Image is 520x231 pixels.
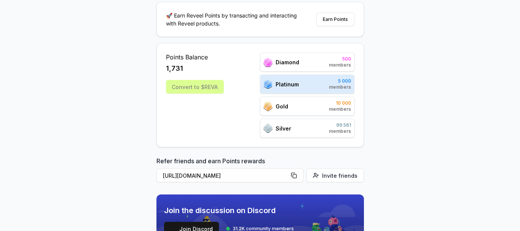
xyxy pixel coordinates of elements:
span: members [329,128,351,134]
span: members [329,106,351,112]
button: Invite friends [306,169,364,182]
span: 99 561 [329,122,351,128]
span: Diamond [276,58,299,66]
p: 🚀 Earn Reveel Points by transacting and interacting with Reveel products. [166,11,303,27]
span: Invite friends [322,172,357,180]
span: Points Balance [166,53,224,62]
span: members [329,84,351,90]
span: Platinum [276,80,299,88]
span: 10 000 [329,100,351,106]
img: ranks_icon [263,57,273,67]
img: ranks_icon [263,102,273,111]
div: Refer friends and earn Points rewards [156,156,364,185]
span: Silver [276,124,291,132]
span: members [329,62,351,68]
img: ranks_icon [263,123,273,133]
span: 1,731 [166,63,183,74]
img: ranks_icon [263,79,273,89]
span: Join the discussion on Discord [164,205,294,216]
span: Gold [276,102,288,110]
span: 5 000 [329,78,351,84]
button: Earn Points [316,13,354,26]
button: [URL][DOMAIN_NAME] [156,169,303,182]
span: 500 [329,56,351,62]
